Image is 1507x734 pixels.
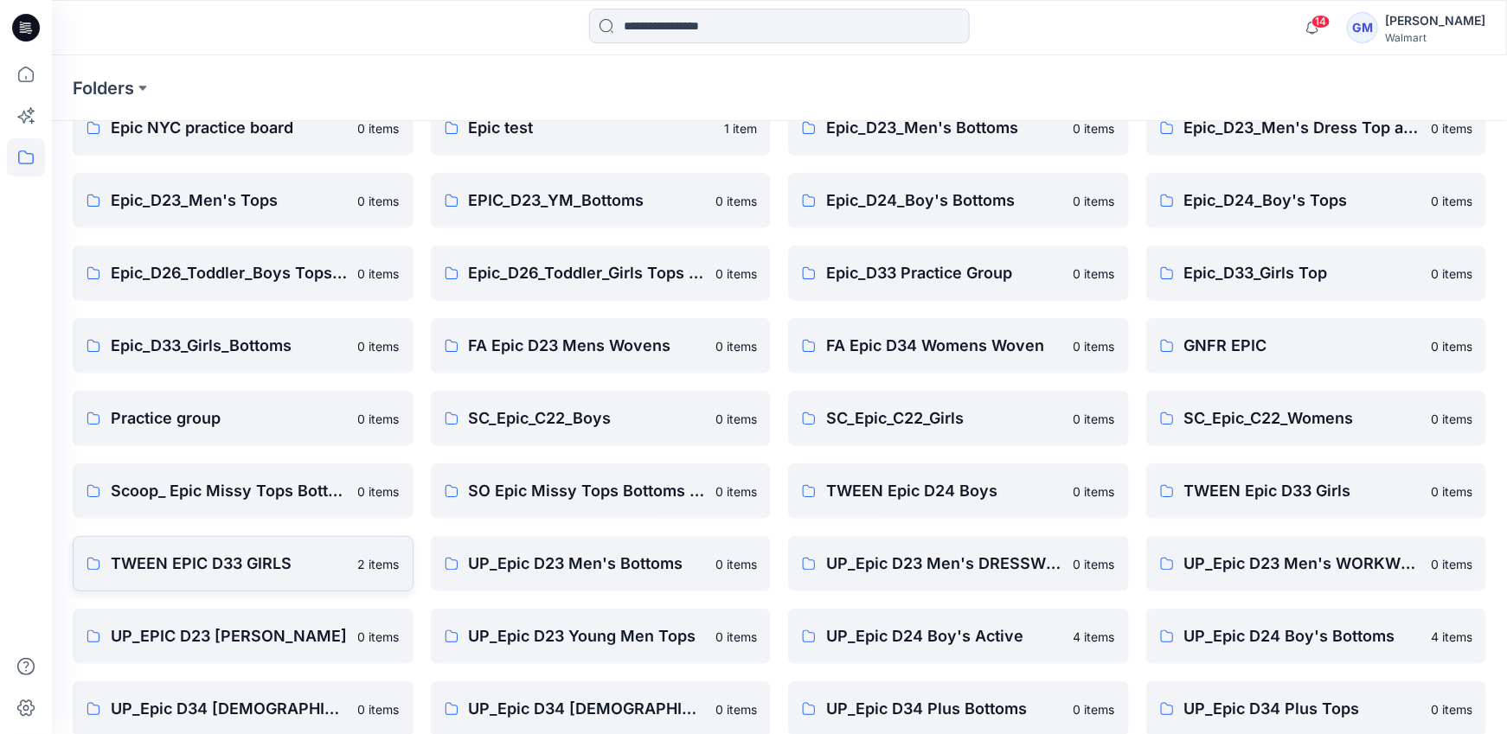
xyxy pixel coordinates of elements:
p: Practice group [111,406,348,431]
p: Epic_D33_Girls Top [1184,261,1421,285]
p: Epic_D23_Men's Bottoms [826,116,1063,140]
p: 0 items [715,482,757,501]
p: UP_Epic D34 Plus Bottoms [826,697,1063,721]
p: TWEEN Epic D24 Boys [826,479,1063,503]
p: FA Epic D23 Mens Wovens [469,334,706,358]
a: EPIC_D23_YM_Bottoms0 items [431,173,772,228]
p: SO Epic Missy Tops Bottoms Dress [469,479,706,503]
p: UP_Epic D34 Plus Tops [1184,697,1421,721]
p: 0 items [1074,700,1115,718]
p: SC_Epic_C22_Girls [826,406,1063,431]
p: 0 items [358,410,400,428]
a: GNFR EPIC0 items [1146,318,1487,373]
p: 4 items [1074,628,1115,646]
p: 0 items [1431,265,1472,283]
p: FA Epic D34 Womens Woven [826,334,1063,358]
a: Epic_D33 Practice Group0 items [788,246,1129,301]
p: 2 items [358,555,400,573]
a: Practice group0 items [73,391,414,446]
a: Epic_D26_Toddler_Girls Tops & Bottoms0 items [431,246,772,301]
p: 0 items [358,265,400,283]
p: SC_Epic_C22_Boys [469,406,706,431]
p: Epic_D26_Toddler_Boys Tops & Bottoms [111,261,348,285]
a: Epic_D23_Men's Bottoms0 items [788,100,1129,156]
a: Epic NYC practice board0 items [73,100,414,156]
p: UP_Epic D23 Young Men Tops [469,624,706,648]
p: 0 items [1074,119,1115,137]
p: 0 items [715,700,757,718]
a: Epic_D24_Boy's Tops0 items [1146,173,1487,228]
p: UP_Epic D23 Men's DRESSWEAR [826,552,1063,576]
p: Scoop_ Epic Missy Tops Bottoms Dress [111,479,348,503]
p: 0 items [715,555,757,573]
a: TWEEN Epic D24 Boys0 items [788,463,1129,519]
p: Epic_D23_Men's Tops [111,188,348,213]
p: 0 items [358,192,400,210]
p: Epic_D33_Girls_Bottoms [111,334,348,358]
p: 0 items [1074,265,1115,283]
a: FA Epic D34 Womens Woven0 items [788,318,1129,373]
p: SC_Epic_C22_Womens [1184,406,1421,431]
p: 0 items [715,628,757,646]
a: Scoop_ Epic Missy Tops Bottoms Dress0 items [73,463,414,519]
p: Epic_D24_Boy's Bottoms [826,188,1063,213]
p: UP_Epic D34 [DEMOGRAPHIC_DATA] Bottoms [111,697,348,721]
div: Walmart [1385,31,1485,44]
p: Epic NYC practice board [111,116,348,140]
p: 0 items [715,265,757,283]
p: 0 items [358,700,400,718]
a: UP_Epic D23 Men's Bottoms0 items [431,536,772,591]
p: UP_Epic D24 Boy's Bottoms [1184,624,1421,648]
a: Epic_D33_Girls_Bottoms0 items [73,318,414,373]
p: 0 items [715,192,757,210]
p: 0 items [715,410,757,428]
a: SC_Epic_C22_Womens0 items [1146,391,1487,446]
a: UP_Epic D23 Young Men Tops0 items [431,609,772,664]
p: 1 item [724,119,757,137]
a: TWEEN EPIC D33 GIRLS2 items [73,536,414,591]
a: Epic_D26_Toddler_Boys Tops & Bottoms0 items [73,246,414,301]
p: 0 items [1074,555,1115,573]
p: 0 items [1074,337,1115,355]
p: Epic test [469,116,715,140]
p: Epic_D23_Men's Dress Top and Bottoms [1184,116,1421,140]
p: Epic_D24_Boy's Tops [1184,188,1421,213]
a: UP_Epic D24 Boy's Bottoms4 items [1146,609,1487,664]
p: TWEEN EPIC D33 GIRLS [111,552,348,576]
p: 0 items [715,337,757,355]
p: 0 items [358,628,400,646]
a: UP_EPIC D23 [PERSON_NAME]0 items [73,609,414,664]
p: TWEEN Epic D33 Girls [1184,479,1421,503]
p: 0 items [1074,192,1115,210]
p: 0 items [1074,410,1115,428]
p: 0 items [1431,337,1472,355]
a: SC_Epic_C22_Boys0 items [431,391,772,446]
div: GM [1347,12,1378,43]
p: 0 items [1074,482,1115,501]
p: 4 items [1431,628,1472,646]
p: EPIC_D23_YM_Bottoms [469,188,706,213]
a: FA Epic D23 Mens Wovens0 items [431,318,772,373]
a: UP_Epic D23 Men's WORKWEAR0 items [1146,536,1487,591]
p: 0 items [1431,482,1472,501]
a: Epic_D23_Men's Dress Top and Bottoms0 items [1146,100,1487,156]
p: Epic_D26_Toddler_Girls Tops & Bottoms [469,261,706,285]
p: 0 items [1431,119,1472,137]
a: Epic_D23_Men's Tops0 items [73,173,414,228]
p: 0 items [1431,555,1472,573]
p: 0 items [358,482,400,501]
p: UP_Epic D34 [DEMOGRAPHIC_DATA] Top [469,697,706,721]
a: UP_Epic D23 Men's DRESSWEAR0 items [788,536,1129,591]
a: Epic_D33_Girls Top0 items [1146,246,1487,301]
p: 0 items [358,337,400,355]
a: Epic_D24_Boy's Bottoms0 items [788,173,1129,228]
a: SC_Epic_C22_Girls0 items [788,391,1129,446]
span: 14 [1311,15,1331,29]
p: UP_Epic D23 Men's WORKWEAR [1184,552,1421,576]
p: UP_Epic D23 Men's Bottoms [469,552,706,576]
a: UP_Epic D24 Boy's Active4 items [788,609,1129,664]
a: Folders [73,76,134,100]
p: 0 items [1431,192,1472,210]
p: 0 items [358,119,400,137]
